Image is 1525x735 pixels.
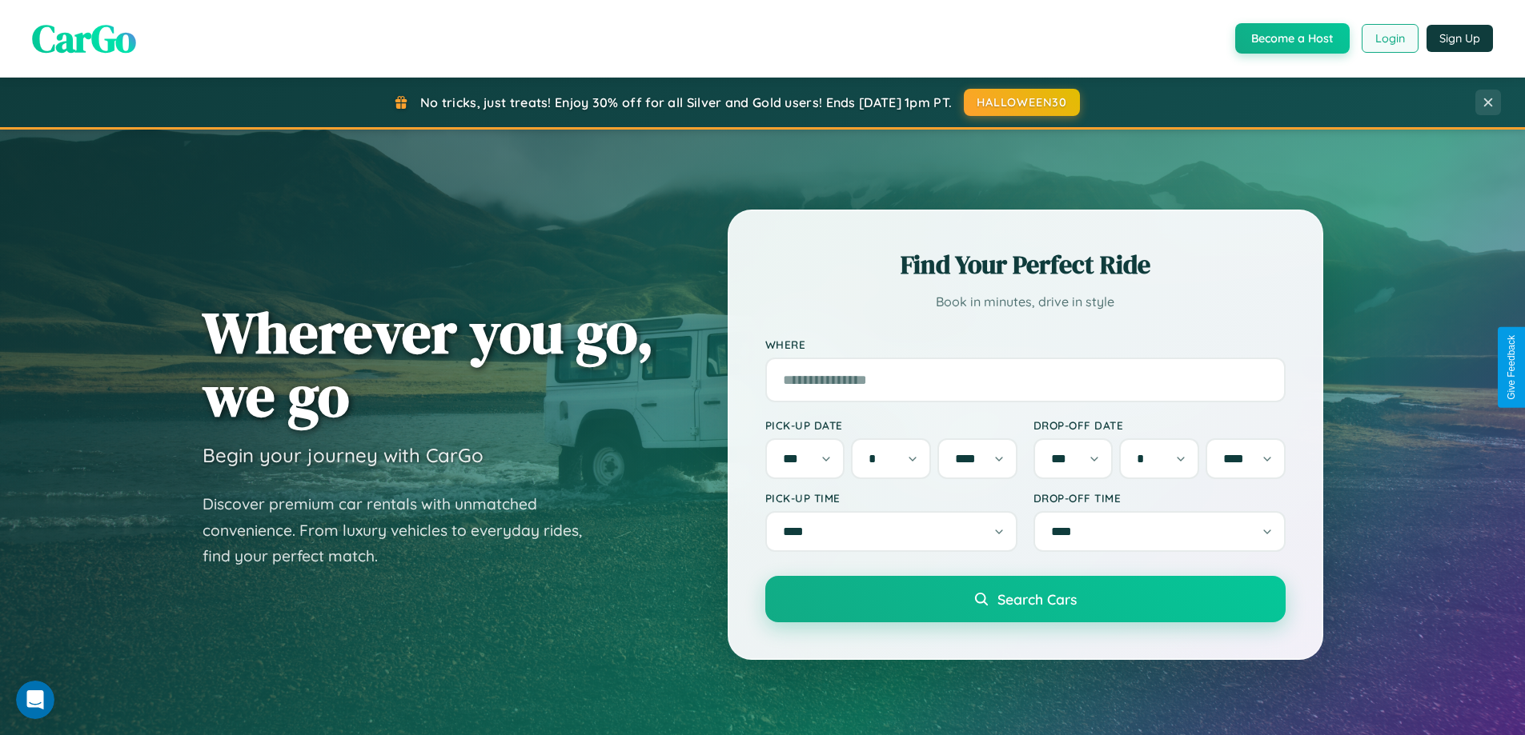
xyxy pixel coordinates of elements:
[16,681,54,719] iframe: Intercom live chat
[1362,24,1419,53] button: Login
[1427,25,1493,52] button: Sign Up
[1506,335,1517,400] div: Give Feedback
[964,89,1080,116] button: HALLOWEEN30
[765,290,1286,314] p: Book in minutes, drive in style
[203,491,603,569] p: Discover premium car rentals with unmatched convenience. From luxury vehicles to everyday rides, ...
[997,590,1077,608] span: Search Cars
[765,247,1286,282] h2: Find Your Perfect Ride
[420,94,952,110] span: No tricks, just treats! Enjoy 30% off for all Silver and Gold users! Ends [DATE] 1pm PT.
[203,443,484,467] h3: Begin your journey with CarGo
[765,338,1286,351] label: Where
[765,491,1017,505] label: Pick-up Time
[32,12,136,65] span: CarGo
[1033,491,1286,505] label: Drop-off Time
[765,576,1286,622] button: Search Cars
[765,418,1017,432] label: Pick-up Date
[203,301,654,427] h1: Wherever you go, we go
[1033,418,1286,432] label: Drop-off Date
[1235,23,1350,54] button: Become a Host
